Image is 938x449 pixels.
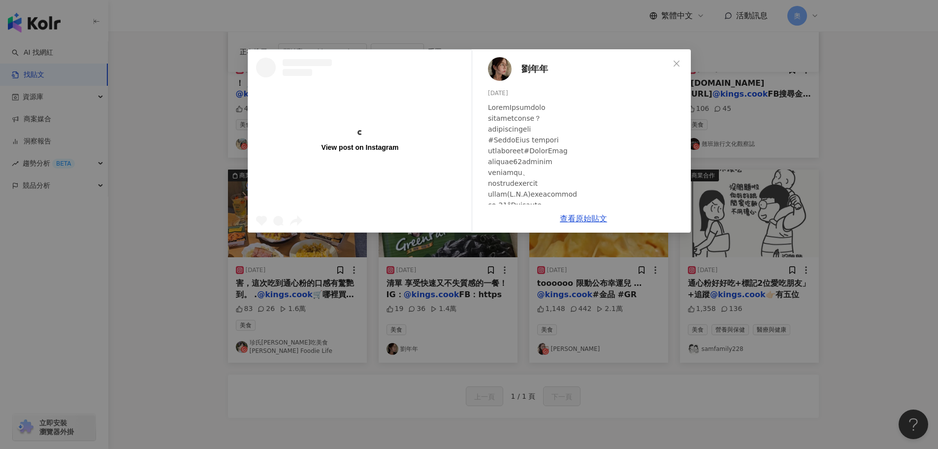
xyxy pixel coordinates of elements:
img: KOL Avatar [488,57,512,81]
span: 劉年年 [521,62,548,76]
a: 查看原始貼文 [560,214,607,223]
div: [DATE] [488,89,683,98]
div: View post on Instagram [321,143,398,152]
span: close [673,60,680,68]
a: KOL Avatar劉年年 [488,57,669,81]
button: Close [667,54,686,73]
a: View post on Instagram [248,50,472,232]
